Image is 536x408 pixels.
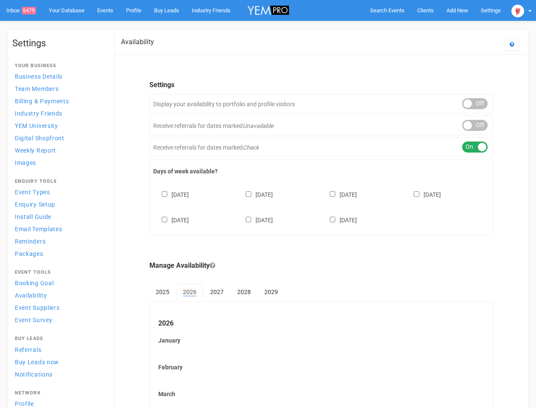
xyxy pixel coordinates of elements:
img: open-uri20250107-2-1pbi2ie [511,5,524,17]
label: February [158,363,484,371]
a: Industry Friends [12,108,106,119]
span: Billing & Payments [15,98,69,105]
a: Business Details [12,71,106,82]
a: Availability [12,289,106,301]
a: Billing & Payments [12,95,106,107]
label: [DATE] [321,190,357,199]
span: Weekly Report [15,147,56,154]
span: Event Suppliers [15,304,60,311]
span: Team Members [15,85,59,92]
a: Packages [12,248,106,259]
label: Days of week available? [153,167,489,176]
a: 2025 [149,283,176,300]
a: Install Guide [12,211,106,222]
span: Reminders [15,238,45,245]
span: Event Survey [15,317,52,323]
span: Images [15,159,36,166]
h4: Your Business [15,63,103,68]
span: Search Events [370,7,404,14]
h4: Event Tools [15,270,103,275]
label: [DATE] [153,190,189,199]
h2: Availability [121,38,154,46]
input: [DATE] [246,217,251,222]
h4: Buy Leads [15,336,103,341]
a: 2029 [258,283,284,300]
label: [DATE] [153,215,189,224]
span: 9479 [22,7,36,14]
input: [DATE] [330,217,335,222]
a: Notifications [12,368,106,380]
a: Weekly Report [12,144,106,156]
a: Event Types [12,186,106,198]
h4: Enquiry Tools [15,179,103,184]
a: Enquiry Setup [12,198,106,210]
span: Email Templates [15,226,62,232]
input: [DATE] [162,191,167,197]
div: Display your availability to portfolio and profile visitors [149,94,493,113]
a: Referrals [12,344,106,355]
label: January [158,336,484,345]
legend: Settings [149,80,493,90]
legend: 2026 [158,319,484,329]
em: Unavailable [243,122,273,129]
label: March [158,390,484,398]
em: Check [243,144,259,151]
a: Team Members [12,83,106,94]
input: [DATE] [414,191,419,197]
a: YEM University [12,120,106,131]
h4: Network [15,391,103,396]
div: Receive referrals for dates marked [149,137,493,157]
span: Add New [446,7,468,14]
input: [DATE] [330,191,335,197]
span: Install Guide [15,213,51,220]
label: [DATE] [405,190,441,199]
input: [DATE] [162,217,167,222]
span: Enquiry Setup [15,201,55,208]
input: [DATE] [246,191,251,197]
a: Event Survey [12,314,106,326]
span: YEM University [15,122,58,129]
span: Clients [417,7,434,14]
a: Email Templates [12,223,106,235]
span: Event Types [15,189,50,195]
label: [DATE] [237,190,273,199]
span: Availability [15,292,47,299]
h1: Settings [12,38,106,48]
a: Event Suppliers [12,302,106,313]
a: 2028 [231,283,257,300]
a: 2027 [204,283,230,300]
a: 2026 [177,283,203,301]
a: Booking Goal [12,277,106,289]
span: Digital Shopfront [15,135,65,142]
span: Notifications [15,371,53,378]
span: Booking Goal [15,280,53,286]
label: [DATE] [321,215,357,224]
a: Digital Shopfront [12,132,106,144]
label: [DATE] [237,215,273,224]
a: Buy Leads now [12,356,106,368]
legend: Manage Availability [149,261,493,271]
span: Packages [15,250,43,257]
a: Reminders [12,235,106,247]
div: Receive referrals for dates marked [149,116,493,135]
a: Images [12,157,106,168]
span: Business Details [15,73,62,80]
